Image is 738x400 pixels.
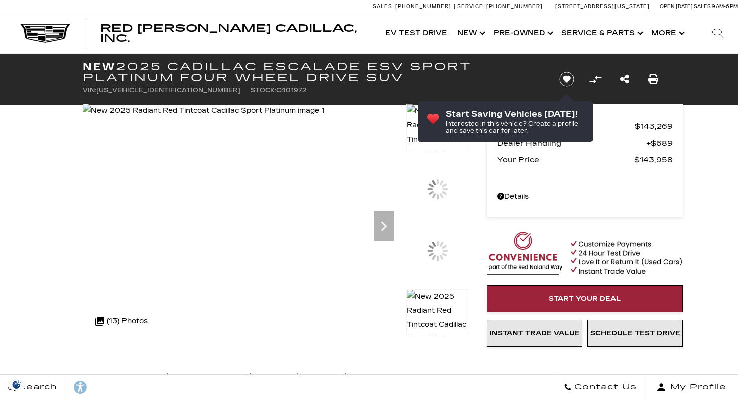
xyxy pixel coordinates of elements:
[373,3,394,10] span: Sales:
[712,3,738,10] span: 9 AM-6 PM
[489,329,580,337] span: Instant Trade Value
[406,104,469,175] img: New 2025 Radiant Red Tintcoat Cadillac Sport Platinum image 1
[486,3,543,10] span: [PHONE_NUMBER]
[488,13,556,53] a: Pre-Owned
[83,61,116,73] strong: New
[694,3,712,10] span: Sales:
[380,13,452,53] a: EV Test Drive
[497,136,673,150] a: Dealer Handling $689
[497,119,635,134] span: MSRP
[620,72,629,86] a: Share this New 2025 Cadillac Escalade ESV Sport Platinum Four Wheel Drive SUV
[90,309,153,333] div: (13) Photos
[555,3,650,10] a: [STREET_ADDRESS][US_STATE]
[556,375,645,400] a: Contact Us
[646,136,673,150] span: $689
[549,295,621,303] span: Start Your Deal
[497,190,673,204] a: Details
[373,4,454,9] a: Sales: [PHONE_NUMBER]
[497,153,634,167] span: Your Price
[556,71,578,87] button: Save vehicle
[454,4,545,9] a: Service: [PHONE_NUMBER]
[16,380,57,394] span: Search
[100,23,370,43] a: Red [PERSON_NAME] Cadillac, Inc.
[83,87,96,94] span: VIN:
[395,3,451,10] span: [PHONE_NUMBER]
[497,153,673,167] a: Your Price $143,958
[572,380,637,394] span: Contact Us
[587,320,683,347] a: Schedule Test Drive
[556,13,646,53] a: Service & Parts
[646,13,688,53] button: More
[5,379,28,390] section: Click to Open Cookie Consent Modal
[251,87,276,94] span: Stock:
[83,104,325,118] img: New 2025 Radiant Red Tintcoat Cadillac Sport Platinum image 1
[666,380,726,394] span: My Profile
[20,24,70,43] img: Cadillac Dark Logo with Cadillac White Text
[588,72,603,87] button: Compare Vehicle
[497,136,646,150] span: Dealer Handling
[406,289,469,360] img: New 2025 Radiant Red Tintcoat Cadillac Sport Platinum image 4
[452,13,488,53] a: New
[83,61,542,83] h1: 2025 Cadillac Escalade ESV Sport Platinum Four Wheel Drive SUV
[660,3,693,10] span: Open [DATE]
[590,329,680,337] span: Schedule Test Drive
[645,375,738,400] button: Open user profile menu
[648,72,658,86] a: Print this New 2025 Cadillac Escalade ESV Sport Platinum Four Wheel Drive SUV
[5,379,28,390] img: Opt-Out Icon
[374,211,394,241] div: Next
[634,153,673,167] span: $143,958
[635,119,673,134] span: $143,269
[487,320,582,347] a: Instant Trade Value
[457,3,485,10] span: Service:
[497,119,673,134] a: MSRP $143,269
[100,22,357,44] span: Red [PERSON_NAME] Cadillac, Inc.
[487,285,683,312] a: Start Your Deal
[276,87,306,94] span: C401972
[96,87,240,94] span: [US_VEHICLE_IDENTIFICATION_NUMBER]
